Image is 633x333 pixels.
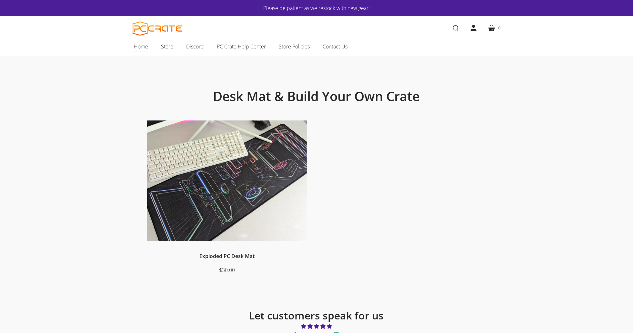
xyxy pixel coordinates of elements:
[217,42,266,51] span: PC Crate Help Center
[177,309,456,322] h2: Let customers speak for us
[177,322,456,330] span: 4.76 stars
[161,42,173,51] span: Store
[272,40,316,53] a: Store Policies
[186,42,204,51] span: Discord
[133,21,183,36] a: PC CRATE
[180,40,210,53] a: Discord
[199,253,255,260] a: Exploded PC Desk Mat
[323,42,347,51] span: Contact Us
[162,88,471,104] h1: Desk Mat & Build Your Own Crate
[152,4,481,12] a: Please be patient as we restock with new gear!
[127,40,155,53] a: Home
[210,40,272,53] a: PC Crate Help Center
[123,40,510,56] nav: Main navigation
[155,40,180,53] a: Store
[147,120,307,241] img: Desk mat on desk with keyboard, monitor, and mouse.
[219,266,235,274] span: $30.00
[134,42,148,51] span: Home
[279,42,310,51] span: Store Policies
[498,25,500,31] span: 0
[483,19,506,37] a: 0
[316,40,354,53] a: Contact Us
